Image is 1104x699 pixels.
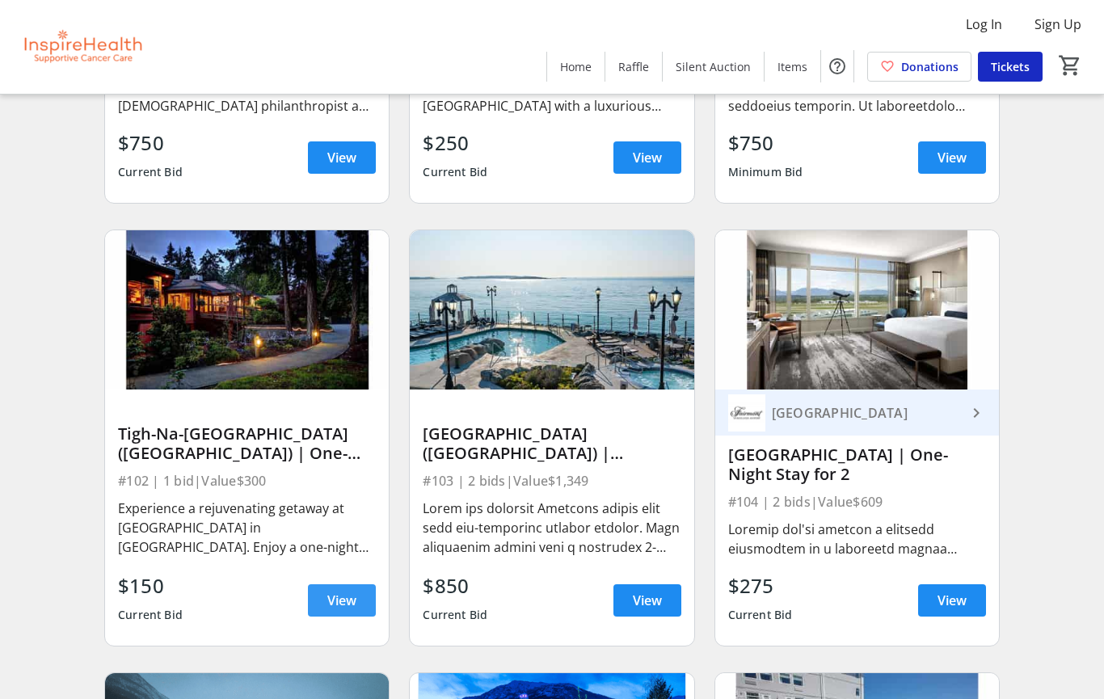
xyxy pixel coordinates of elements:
a: View [918,584,986,617]
a: Donations [867,52,971,82]
span: Home [560,58,592,75]
span: Sign Up [1034,15,1081,34]
div: $850 [423,571,487,600]
span: View [633,148,662,167]
div: #104 | 2 bids | Value $609 [728,491,986,513]
button: Sign Up [1022,11,1094,37]
a: Home [547,52,605,82]
div: Built on the vision of renowned [DEMOGRAPHIC_DATA] philanthropist and social innovator [PERSON_NA... [118,77,376,116]
a: Silent Auction [663,52,764,82]
div: Current Bid [118,158,183,187]
span: Donations [901,58,959,75]
span: View [327,591,356,610]
div: Current Bid [423,600,487,630]
a: Items [765,52,820,82]
img: Oak Bay Beach Hotel (Victoria) | Ultimate 2 Night Victoria Getaway for 2 [410,230,693,390]
a: View [918,141,986,174]
button: Log In [953,11,1015,37]
span: View [938,591,967,610]
div: $150 [118,571,183,600]
img: InspireHealth Supportive Cancer Care's Logo [10,6,154,87]
div: Discover the charm of downtown [GEOGRAPHIC_DATA] with a luxurious one-night stay in a spacious on... [423,77,681,116]
mat-icon: keyboard_arrow_right [967,403,986,423]
div: Current Bid [728,600,793,630]
img: Fairmont Vancouver Airport [728,394,765,432]
div: [GEOGRAPHIC_DATA] [765,405,967,421]
div: [GEOGRAPHIC_DATA] ([GEOGRAPHIC_DATA]) | Ultimate 2 Night Victoria Getaway for 2 [423,424,681,463]
button: Cart [1056,51,1085,80]
a: View [308,141,376,174]
span: Silent Auction [676,58,751,75]
span: Log In [966,15,1002,34]
div: Current Bid [118,600,183,630]
div: $250 [423,128,487,158]
div: Lorem ips dolorsit Ametcons adipis elit sedd eiu-temporinc utlabor etdolor. Magn aliquaenim admin... [423,499,681,557]
a: Fairmont Vancouver Airport[GEOGRAPHIC_DATA] [715,390,999,436]
div: Loremip dol'si ametcon a elitsedd eiusmodtem in u laboreetd magnaa enimadm, veni qui-nostr exer u... [728,520,986,558]
a: Raffle [605,52,662,82]
div: Tigh-Na-[GEOGRAPHIC_DATA] ([GEOGRAPHIC_DATA]) | One-Night Getaway at [GEOGRAPHIC_DATA] [118,424,376,463]
div: #102 | 1 bid | Value $300 [118,470,376,492]
div: #103 | 2 bids | Value $1,349 [423,470,681,492]
div: Lore ipsu d sitam conse adipiscing eli seddoeius temporin. Ut laboreetdolo mag-aliquaeni adminimv... [728,77,986,116]
button: Help [821,50,853,82]
span: View [938,148,967,167]
div: Minimum Bid [728,158,803,187]
div: Experience a rejuvenating getaway at [GEOGRAPHIC_DATA] in [GEOGRAPHIC_DATA]. Enjoy a one-night st... [118,499,376,557]
a: View [613,584,681,617]
a: View [613,141,681,174]
img: Tigh-Na-Mara Seaside Resort (Parksville) | One-Night Getaway at Spa Bunglow [105,230,389,390]
div: $750 [728,128,803,158]
a: View [308,584,376,617]
img: Fairmont Vancouver Airport | One-Night Stay for 2 [715,230,999,390]
div: $750 [118,128,183,158]
span: Tickets [991,58,1030,75]
div: [GEOGRAPHIC_DATA] | One-Night Stay for 2 [728,445,986,484]
a: Tickets [978,52,1043,82]
div: $275 [728,571,793,600]
span: Raffle [618,58,649,75]
span: View [327,148,356,167]
span: View [633,591,662,610]
span: Items [777,58,807,75]
div: Current Bid [423,158,487,187]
